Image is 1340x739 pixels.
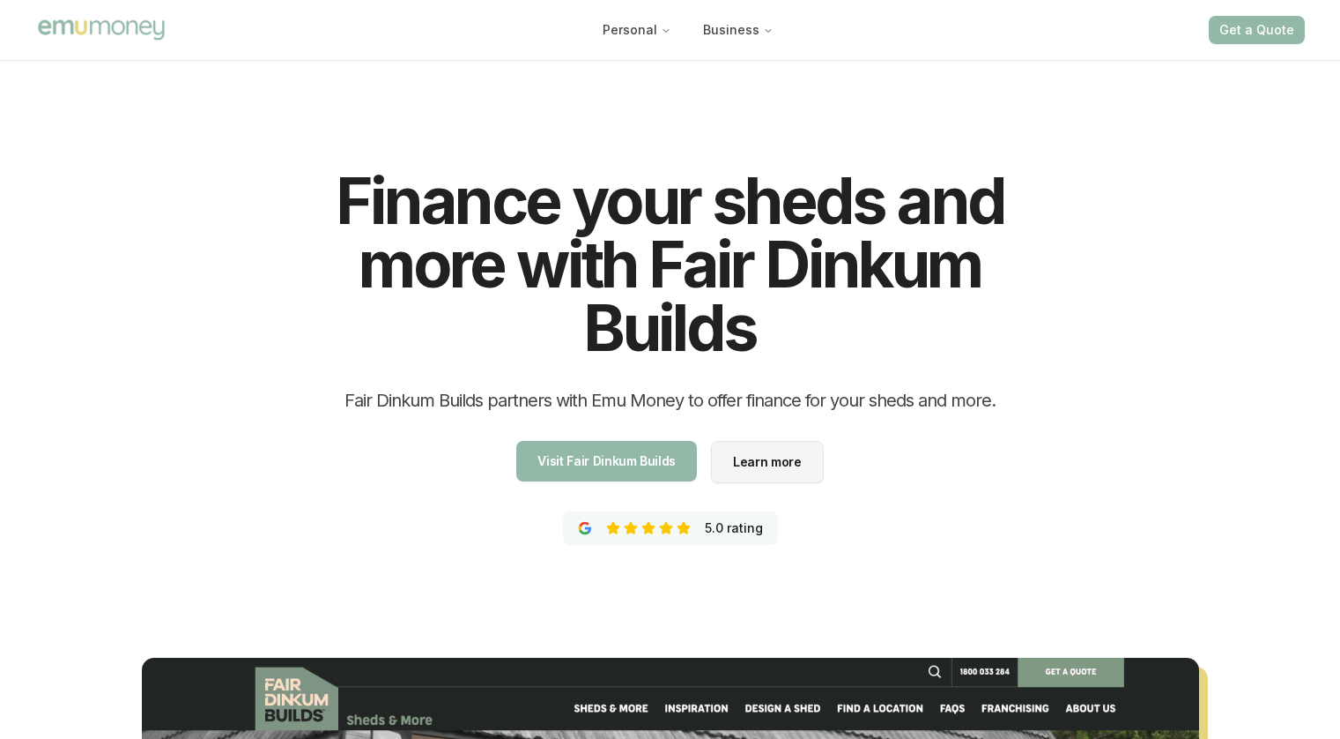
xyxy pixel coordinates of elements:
button: Personal [589,14,685,46]
button: Business [689,14,788,46]
a: Visit Fair Dinkum Builds [516,441,697,481]
img: Emu Money [35,17,167,42]
h1: Finance your sheds and more with Fair Dinkum Builds [276,169,1065,360]
button: Get a Quote [1209,16,1305,44]
p: 5.0 rating [705,519,763,537]
img: Emu Money 5 star verified Google Reviews [578,521,592,535]
span: Learn more [733,456,802,468]
a: Learn more [711,441,824,483]
span: Visit Fair Dinkum Builds [537,455,676,467]
h2: Fair Dinkum Builds partners with Emu Money to offer finance for your sheds and more. [344,388,996,413]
